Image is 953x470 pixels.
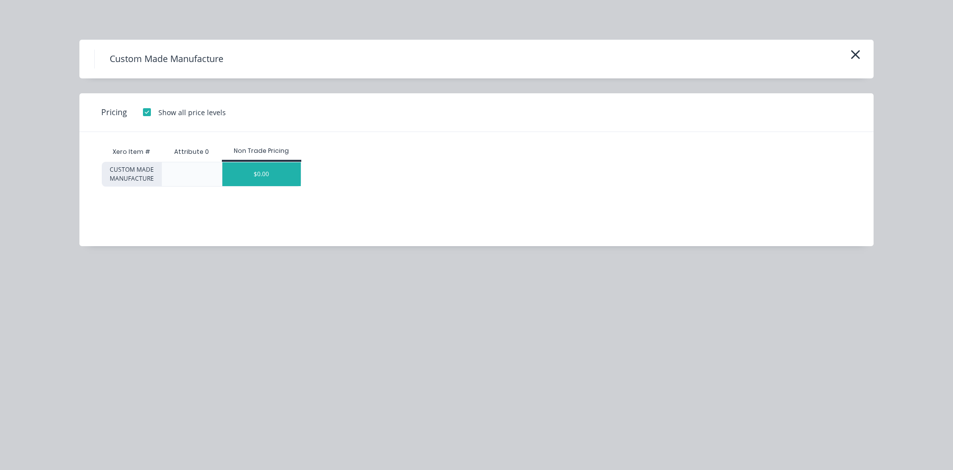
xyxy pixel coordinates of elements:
[222,162,301,186] div: $0.00
[102,162,161,187] div: CUSTOM MADE MANUFACTURE
[94,50,238,68] h4: Custom Made Manufacture
[102,142,161,162] div: Xero Item #
[158,107,226,118] div: Show all price levels
[101,106,127,118] span: Pricing
[222,146,302,155] div: Non Trade Pricing
[166,139,217,164] div: Attribute 0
